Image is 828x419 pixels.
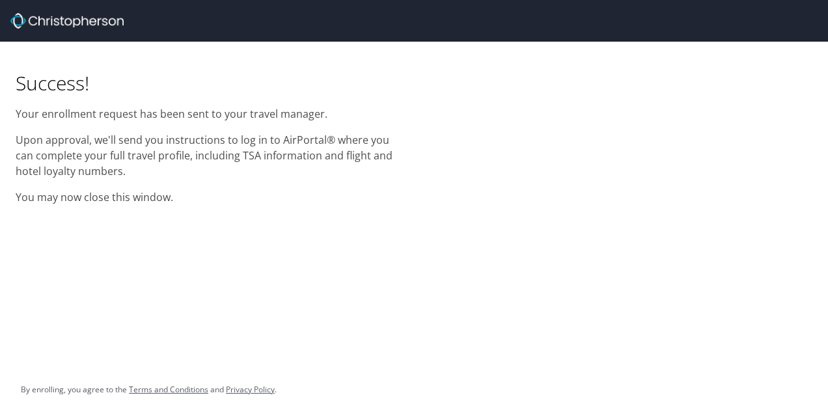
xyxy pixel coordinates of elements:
img: cbt logo [10,13,124,29]
h1: Success! [16,70,398,96]
a: Terms and Conditions [129,384,208,395]
div: By enrolling, you agree to the and . [21,373,277,406]
a: Privacy Policy [226,384,275,395]
p: You may now close this window. [16,189,398,205]
p: Your enrollment request has been sent to your travel manager. [16,106,398,122]
p: Upon approval, we'll send you instructions to log in to AirPortal® where you can complete your fu... [16,132,398,179]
